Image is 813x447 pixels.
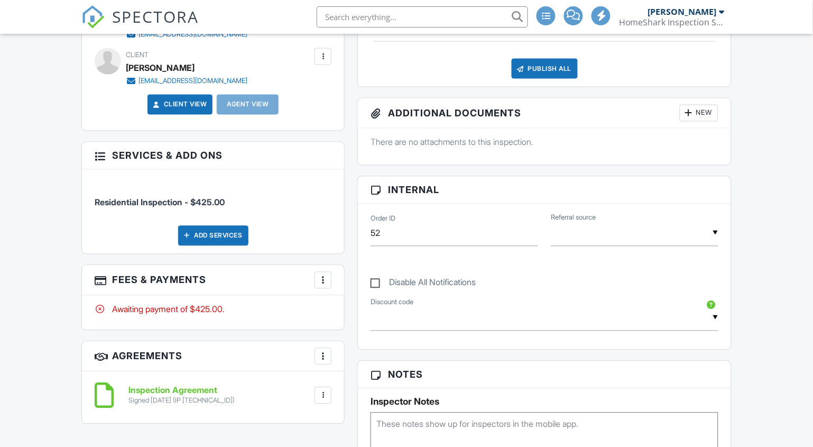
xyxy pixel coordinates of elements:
[371,278,476,291] label: Disable All Notifications
[128,386,235,405] a: Inspection Agreement Signed [DATE] (IP [TECHNICAL_ID])
[138,77,247,85] div: [EMAIL_ADDRESS][DOMAIN_NAME]
[82,142,345,170] h3: Services & Add ons
[81,5,105,29] img: The Best Home Inspection Software - Spectora
[95,197,225,208] span: Residential Inspection - $425.00
[126,76,247,86] a: [EMAIL_ADDRESS][DOMAIN_NAME]
[128,397,235,405] div: Signed [DATE] (IP [TECHNICAL_ID])
[112,5,199,28] span: SPECTORA
[151,99,207,110] a: Client View
[371,397,718,407] h5: Inspector Notes
[95,304,332,315] div: Awaiting payment of $425.00.
[82,342,345,372] h3: Agreements
[317,6,528,28] input: Search everything...
[358,361,731,389] h3: Notes
[81,14,199,37] a: SPECTORA
[128,386,235,396] h6: Inspection Agreement
[82,266,345,296] h3: Fees & Payments
[358,98,731,129] h3: Additional Documents
[371,136,718,148] p: There are no attachments to this inspection.
[551,213,596,223] label: Referral source
[619,17,725,28] div: HomeShark Inspection Services, LLC
[178,226,248,246] div: Add Services
[680,105,718,122] div: New
[95,178,332,217] li: Service: Residential Inspection
[648,6,717,17] div: [PERSON_NAME]
[126,51,149,59] span: Client
[512,59,578,79] div: Publish All
[371,214,395,224] label: Order ID
[371,298,413,307] label: Discount code
[126,60,195,76] div: [PERSON_NAME]
[358,177,731,204] h3: Internal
